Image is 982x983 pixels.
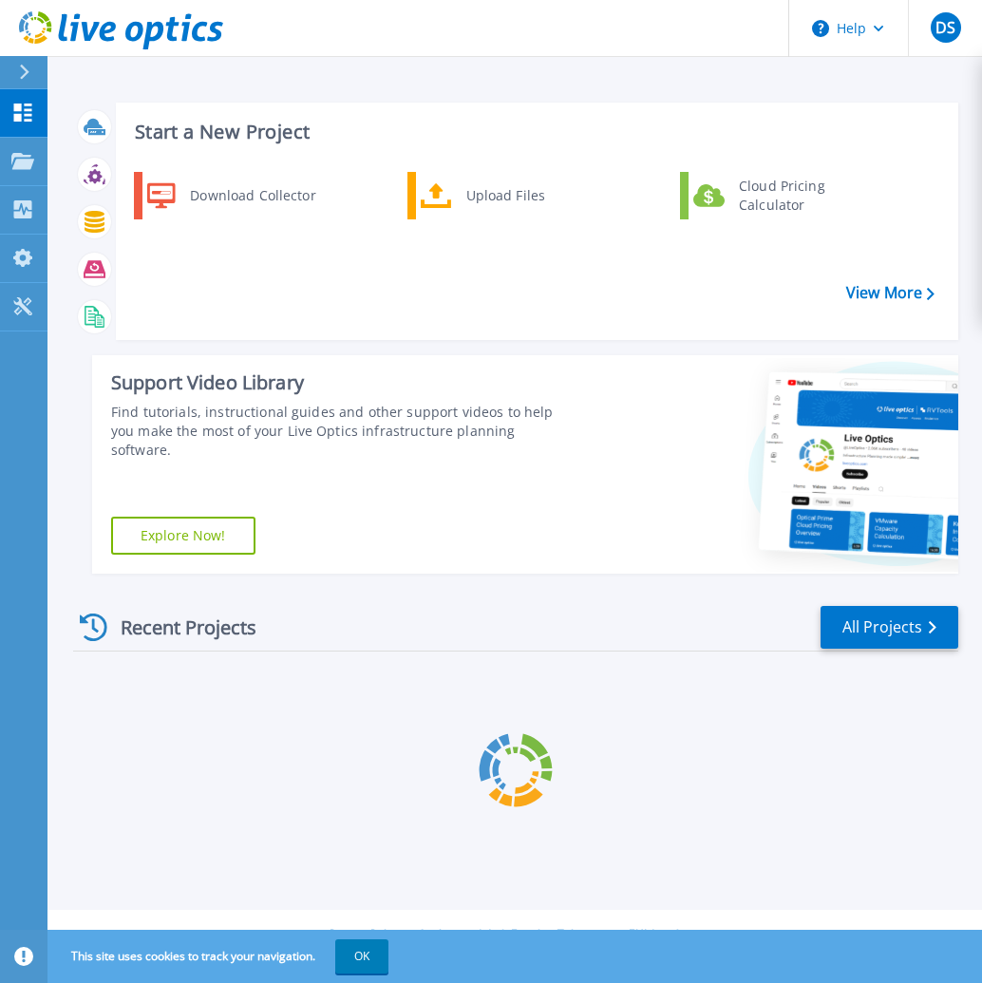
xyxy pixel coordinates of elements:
div: Upload Files [457,177,597,215]
div: Download Collector [180,177,324,215]
a: Upload Files [407,172,602,219]
div: Support Video Library [111,370,557,395]
a: Ads & Email [477,926,540,942]
a: View More [846,284,935,302]
h3: Start a New Project [135,122,934,142]
a: EULA [629,926,657,942]
a: Cookies [418,926,460,942]
span: DS [935,20,955,35]
button: OK [335,939,388,974]
a: Support [674,926,716,942]
a: Cloud Pricing Calculator [680,172,875,219]
div: Find tutorials, instructional guides and other support videos to help you make the most of your L... [111,403,557,460]
span: This site uses cookies to track your navigation. [52,939,388,974]
a: Download Collector [134,172,329,219]
a: Privacy Policy [330,926,401,942]
a: Telemetry [557,926,612,942]
div: Cloud Pricing Calculator [729,177,870,215]
div: Recent Projects [73,604,282,651]
a: Explore Now! [111,517,255,555]
a: All Projects [821,606,958,649]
